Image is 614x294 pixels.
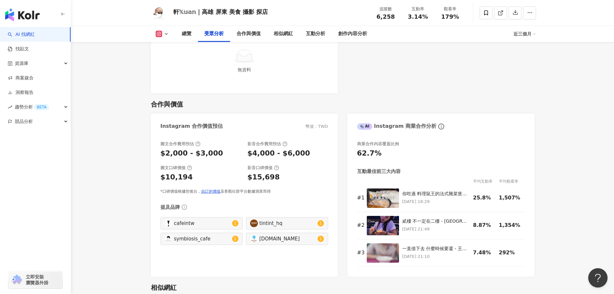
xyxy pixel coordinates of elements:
[161,204,180,211] div: 提及品牌
[402,253,470,260] p: [DATE] 21:10
[232,220,239,227] sup: 1
[8,271,63,289] a: chrome extension立即安裝 瀏覽器外掛
[473,249,496,256] div: 7.48%
[402,198,470,205] p: [DATE] 18:29
[357,194,364,201] div: # 1
[26,274,48,286] span: 立即安裝 瀏覽器外掛
[34,104,49,110] div: BETA
[8,75,34,81] a: 商案媒合
[357,222,364,229] div: # 2
[181,204,188,211] span: info-circle
[161,123,223,130] div: Instagram 合作價值預估
[161,172,193,182] div: $10,194
[8,31,35,38] a: searchAI 找網紅
[306,30,325,38] div: 互動分析
[441,14,459,20] span: 179%
[402,226,470,233] p: [DATE] 21:49
[357,168,401,175] div: 互動最佳前三大內容
[174,235,230,242] div: symbiosis_cafe
[161,141,200,147] div: 圖文合作費用預估
[274,30,293,38] div: 相似網紅
[319,237,322,241] span: 1
[151,283,177,292] div: 相似網紅
[317,220,324,227] sup: 1
[473,194,496,201] div: 25.8%
[232,236,239,242] sup: 1
[8,105,12,109] span: rise
[473,178,499,185] div: 平均互動率
[15,114,33,129] span: 競品分析
[10,275,23,285] img: chrome extension
[499,178,525,185] div: 平均觀看率
[499,222,521,229] div: 1,354%
[204,30,224,38] div: 受眾分析
[237,30,261,38] div: 合作與價值
[161,189,328,194] div: *口碑價值根據您後台， 及客觀社群平台數據測算而得
[149,3,169,23] img: KOL Avatar
[357,123,436,130] div: Instagram 商業合作分析
[248,148,310,158] div: $4,000 - $6,000
[408,14,428,20] span: 3.14%
[174,220,230,227] div: cafeintw
[306,124,328,129] div: 幣值：TWD
[367,243,399,263] img: 一直借下去 什麼時候要還 - 王家手工豆花 📍高雄市鹽埕區新樂街213-6號 W/ @_place_for_eating #高雄#高雄美食#高雄甜點#高雄攝影#美食攝影#高雄探店 #美食短影音#...
[402,218,470,225] div: 貳樓 不一定在二樓 - [GEOGRAPHIC_DATA]| @secondfloorcafe 📍[STREET_ADDRESS]（高雄夢時代店） #新店報報 #高雄#高雄餐廳#高雄探店#高雄美...
[357,141,399,147] div: 商業合作內容覆蓋比例
[234,237,237,241] span: 1
[250,235,258,243] img: KOL Avatar
[165,219,172,227] img: KOL Avatar
[151,100,183,109] div: 合作與價值
[5,8,40,21] img: logo
[406,6,430,12] div: 互動率
[161,165,192,171] div: 圖文口碑價值
[367,188,399,208] img: 你吃過 料理鼠王的法式雜菜煲嗎？ 在高雄 我吃到了 快分享給喜歡料理鼠王的朋友吧！ - “Anyone can cook. “ - 《Ratatouille》 - 主廚餐桌Chef’s tabl...
[259,220,316,227] div: tintint_hq
[8,89,34,96] a: 洞察報告
[173,8,268,16] div: 軒𝕏𝕦𝕒𝕟｜高雄 屏東 美食 攝影 探店
[248,172,280,182] div: $15,698
[499,194,521,201] div: 1,507%
[357,123,373,130] div: AI
[357,249,364,256] div: # 3
[367,216,399,235] img: 貳樓 不一定在二樓 - Second Floor 貳樓| @secondfloorcafe 📍高雄市前鎮區中華五路789號B1F（高雄夢時代店） #新店報報 #高雄#高雄餐廳#高雄探店#高雄美食...
[248,165,279,171] div: 影音口碑價值
[513,29,536,39] div: 近三個月
[165,235,172,243] img: KOL Avatar
[437,123,445,130] span: info-circle
[201,189,220,194] a: 自訂的價值
[438,6,463,12] div: 觀看率
[8,46,29,52] a: 找貼文
[588,268,608,288] iframe: Help Scout Beacon - Open
[374,6,398,12] div: 追蹤數
[376,13,395,20] span: 6,258
[15,100,49,114] span: 趨勢分析
[317,236,324,242] sup: 1
[402,191,470,197] div: 你吃過 料理鼠王的法式雜菜煲嗎？ 在高雄 我吃到了 快分享給喜歡料理鼠王的朋友吧！ - “Anyone can cook. “ - 《Ratatouille》 - 主廚餐桌Chef’s tabl...
[182,30,191,38] div: 總覽
[499,249,521,256] div: 292%
[161,148,223,158] div: $2,000 - $3,000
[402,246,470,252] div: 一直借下去 什麼時候要還 - 王家手工豆花 📍[STREET_ADDRESS] W/ @_place_for_eating #高雄#高雄美食#高雄甜點#高雄攝影#美食攝影#高雄探店 #美食短影音...
[163,66,326,73] div: 無資料
[338,30,367,38] div: 創作內容分析
[357,148,382,158] div: 62.7%
[15,56,28,71] span: 資源庫
[319,221,322,226] span: 1
[248,141,288,147] div: 影音合作費用預估
[250,219,258,227] img: KOL Avatar
[259,235,316,242] div: [DOMAIN_NAME]
[234,221,237,226] span: 1
[473,222,496,229] div: 8.87%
